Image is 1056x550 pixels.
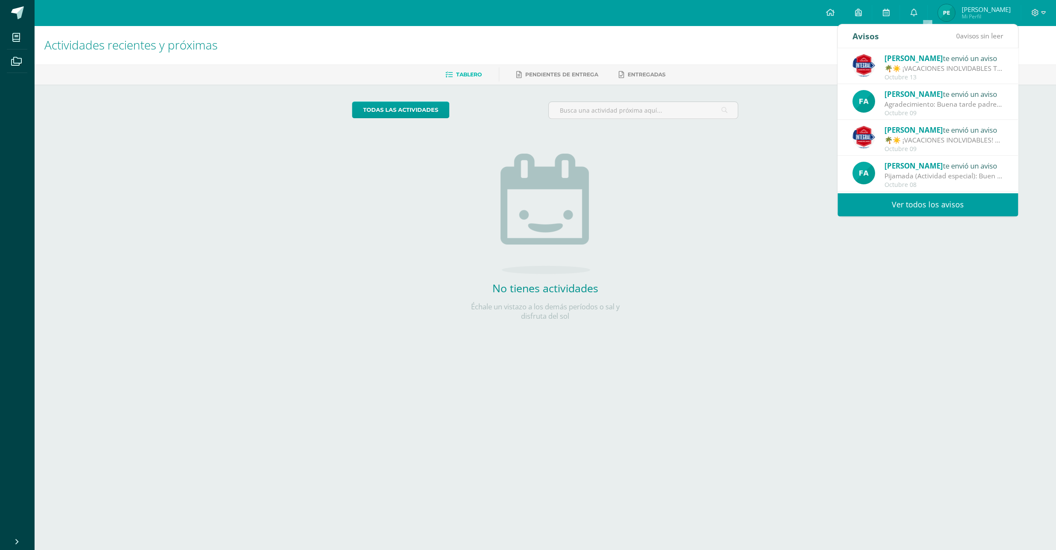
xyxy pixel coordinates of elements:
span: 0 [956,31,960,41]
img: dde42a06d780895f7c20ead0fa20a360.png [852,90,875,113]
div: 🌴☀️ ¡VACACIONES INOLVIDABLES TE ESPERAN! ☀️🌴: 🎉 ¡El curso más divertido del año está por comenzar... [884,64,1003,73]
div: Octubre 08 [884,181,1003,189]
img: no_activities.png [500,154,590,274]
span: Entregadas [628,71,666,78]
span: avisos sin leer [956,31,1003,41]
span: [PERSON_NAME] [884,89,943,99]
div: Octubre 13 [884,74,1003,81]
img: 23ec1711212fb13d506ed84399d281dc.png [938,4,955,21]
a: Pendientes de entrega [516,68,598,81]
a: Tablero [445,68,482,81]
div: Octubre 09 [884,110,1003,117]
div: 🌴☀️ ¡VACACIONES INOLVIDABLES! ☀️🌴: 🎉 ¡El curso más divertido del año está por comenzar! Del 27 de... [884,135,1003,145]
a: Ver todos los avisos [838,193,1018,216]
a: Entregadas [619,68,666,81]
span: Tablero [456,71,482,78]
div: Pijamada (Actividad especial): Buen día papitos! Es un gusto saludarles esperando que se encuentr... [884,171,1003,181]
div: te envió un aviso [884,160,1003,171]
div: te envió un aviso [884,52,1003,64]
span: Pendientes de entrega [525,71,598,78]
input: Busca una actividad próxima aquí... [549,102,738,119]
div: te envió un aviso [884,124,1003,135]
img: 387ed2a8187a40742b44cf00216892d1.png [852,54,875,77]
div: Avisos [852,24,879,48]
img: dde42a06d780895f7c20ead0fa20a360.png [852,162,875,184]
div: te envió un aviso [884,88,1003,99]
a: todas las Actividades [352,102,449,118]
span: [PERSON_NAME] [884,161,943,171]
div: Agradecimiento: Buena tarde padres de familia! Quiero extenderles mi más sincero agradecimiento p... [884,99,1003,109]
img: 387ed2a8187a40742b44cf00216892d1.png [852,126,875,148]
span: [PERSON_NAME] [884,53,943,63]
h2: No tienes actividades [460,281,631,295]
span: Mi Perfil [961,13,1010,20]
div: Octubre 09 [884,146,1003,153]
span: [PERSON_NAME] [884,125,943,135]
span: Actividades recientes y próximas [44,37,218,53]
p: Échale un vistazo a los demás períodos o sal y disfruta del sol [460,302,631,321]
span: [PERSON_NAME] [961,5,1010,14]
